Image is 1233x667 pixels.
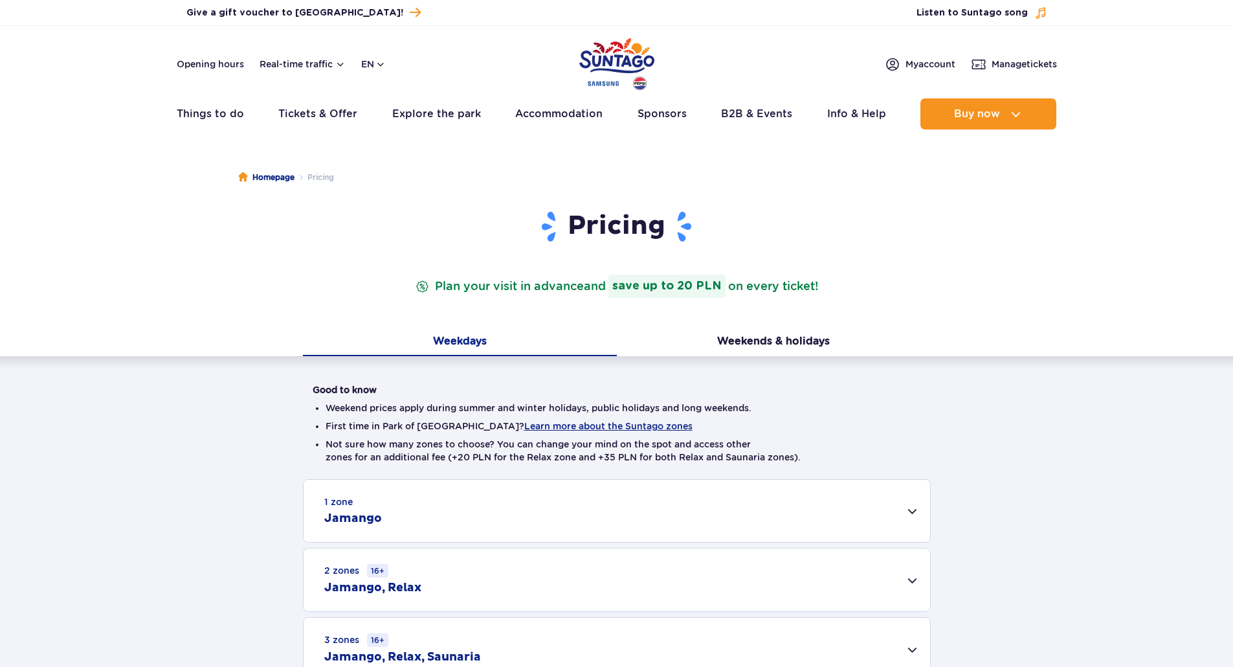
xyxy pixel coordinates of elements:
span: Manage tickets [992,58,1057,71]
small: 16+ [367,564,388,578]
a: Give a gift voucher to [GEOGRAPHIC_DATA]! [186,4,421,21]
button: en [361,58,386,71]
strong: save up to 20 PLN [608,275,726,298]
strong: Good to know [313,385,377,395]
a: Sponsors [638,98,687,130]
small: 1 zone [324,495,353,508]
li: First time in Park of [GEOGRAPHIC_DATA]? [326,420,908,433]
li: Weekend prices apply during summer and winter holidays, public holidays and long weekends. [326,401,908,414]
a: Park of Poland [579,32,654,92]
a: Accommodation [515,98,603,130]
button: Weekends & holidays [617,329,931,356]
h2: Jamango, Relax, Saunaria [324,650,481,665]
li: Not sure how many zones to choose? You can change your mind on the spot and access other zones fo... [326,438,908,464]
li: Pricing [294,171,334,184]
p: Plan your visit in advance on every ticket! [413,275,821,298]
a: Managetickets [971,56,1057,72]
button: Learn more about the Suntago zones [524,421,693,431]
a: Explore the park [392,98,481,130]
button: Weekdays [303,329,617,356]
a: Opening hours [177,58,244,71]
span: Buy now [954,108,1000,120]
small: 2 zones [324,564,388,578]
a: Myaccount [885,56,955,72]
button: Real-time traffic [260,59,346,69]
a: Homepage [238,171,294,184]
h1: Pricing [313,210,921,243]
span: Listen to Suntago song [916,6,1028,19]
a: Things to do [177,98,244,130]
h2: Jamango [324,511,382,526]
span: My account [905,58,955,71]
a: Info & Help [827,98,886,130]
h2: Jamango, Relax [324,580,421,596]
small: 3 zones [324,633,388,647]
a: B2B & Events [721,98,792,130]
a: Tickets & Offer [278,98,357,130]
span: Give a gift voucher to [GEOGRAPHIC_DATA]! [186,6,403,19]
small: 16+ [367,633,388,647]
button: Buy now [920,98,1056,130]
button: Listen to Suntago song [916,6,1047,19]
